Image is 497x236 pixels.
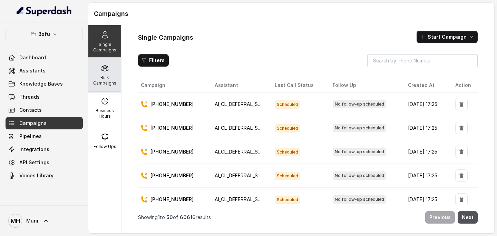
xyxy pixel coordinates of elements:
th: Last Call Status [269,78,327,92]
a: Threads [6,91,83,103]
td: [DATE] 17:25 [402,140,450,164]
button: Next [458,211,478,224]
text: MH [11,217,20,225]
button: Previous [425,211,455,224]
span: 60616 [180,214,196,220]
span: AI_CL_DEFERRAL_Satarupa [215,173,276,178]
a: Voices Library [6,169,83,182]
td: [DATE] 17:25 [402,164,450,188]
th: Created At [402,78,450,92]
span: AI_CL_DEFERRAL_Satarupa [215,196,276,202]
span: Assistants [19,67,46,74]
a: Muni [6,211,83,230]
p: Showing to of results [138,214,211,221]
a: Pipelines [6,130,83,142]
span: No follow-up scheduled [333,124,386,132]
a: Dashboard [6,51,83,64]
p: Bulk Campaigns [91,75,118,86]
p: Bofu [38,30,50,38]
th: Campaign [138,78,209,92]
button: Bofu [6,28,83,40]
span: No follow-up scheduled [333,148,386,156]
span: AI_CL_DEFERRAL_Satarupa [215,101,276,107]
p: [PHONE_NUMBER] [150,101,194,108]
nav: Pagination [138,207,478,228]
span: No follow-up scheduled [333,100,386,108]
td: [DATE] 17:25 [402,188,450,212]
span: Scheduled [275,196,300,204]
h1: Single Campaigns [138,32,193,43]
span: No follow-up scheduled [333,195,386,204]
a: Campaigns [6,117,83,129]
span: Pipelines [19,133,42,140]
span: Scheduled [275,172,300,180]
span: API Settings [19,159,49,166]
span: Scheduled [275,124,300,132]
a: Knowledge Bases [6,78,83,90]
span: Contacts [19,107,42,114]
p: Single Campaigns [91,42,118,53]
span: AI_CL_DEFERRAL_Satarupa [215,149,276,155]
h1: Campaigns [94,8,489,19]
p: Business Hours [91,108,118,119]
span: Campaigns [19,120,47,127]
a: Integrations [6,143,83,156]
span: 50 [166,214,173,220]
button: Start Campaign [417,31,478,43]
span: Integrations [19,146,49,153]
span: Threads [19,94,40,100]
th: Action [450,78,478,92]
th: Follow Up [327,78,402,92]
input: Search by Phone Number [367,54,478,67]
span: No follow-up scheduled [333,171,386,180]
span: Scheduled [275,148,300,156]
span: Knowledge Bases [19,80,63,87]
td: [DATE] 17:25 [402,92,450,116]
img: light.svg [17,6,72,17]
td: [DATE] 17:25 [402,116,450,140]
p: Follow Ups [94,144,116,149]
p: [PHONE_NUMBER] [150,125,194,131]
span: Scheduled [275,100,300,109]
span: 1 [158,214,160,220]
a: API Settings [6,156,83,169]
p: [PHONE_NUMBER] [150,148,194,155]
button: Filters [138,54,169,67]
th: Assistant [209,78,269,92]
span: AI_CL_DEFERRAL_Satarupa [215,125,276,131]
span: Muni [26,217,38,224]
a: Assistants [6,65,83,77]
span: Dashboard [19,54,46,61]
span: Voices Library [19,172,53,179]
p: [PHONE_NUMBER] [150,172,194,179]
a: Contacts [6,104,83,116]
p: [PHONE_NUMBER] [150,196,194,203]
